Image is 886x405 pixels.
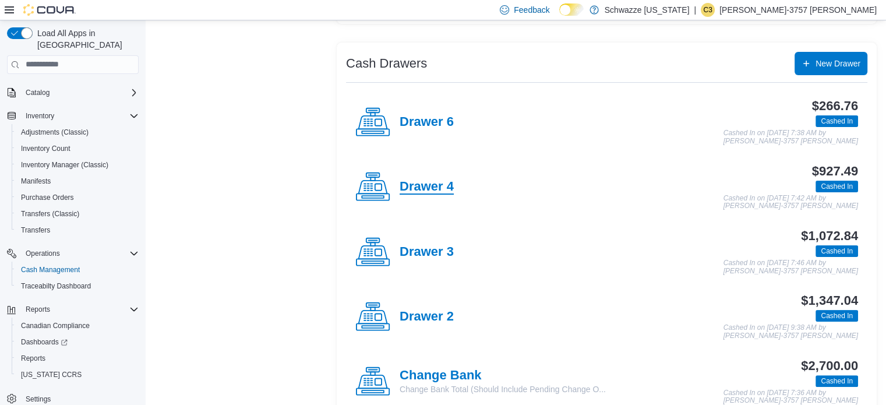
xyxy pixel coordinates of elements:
[12,334,143,350] a: Dashboards
[21,86,54,100] button: Catalog
[12,262,143,278] button: Cash Management
[26,249,60,258] span: Operations
[400,309,454,325] h4: Drawer 2
[12,189,143,206] button: Purchase Orders
[16,368,139,382] span: Washington CCRS
[21,302,55,316] button: Reports
[16,125,139,139] span: Adjustments (Classic)
[12,318,143,334] button: Canadian Compliance
[21,370,82,379] span: [US_STATE] CCRS
[816,58,860,69] span: New Drawer
[723,389,858,405] p: Cashed In on [DATE] 7:36 AM by [PERSON_NAME]-3757 [PERSON_NAME]
[16,335,139,349] span: Dashboards
[21,193,74,202] span: Purchase Orders
[703,3,712,17] span: C3
[346,57,427,71] h3: Cash Drawers
[816,181,858,192] span: Cashed In
[21,337,68,347] span: Dashboards
[16,174,55,188] a: Manifests
[16,319,94,333] a: Canadian Compliance
[821,311,853,321] span: Cashed In
[12,140,143,157] button: Inventory Count
[21,265,80,274] span: Cash Management
[16,158,113,172] a: Inventory Manager (Classic)
[16,207,139,221] span: Transfers (Classic)
[723,129,858,145] p: Cashed In on [DATE] 7:38 AM by [PERSON_NAME]-3757 [PERSON_NAME]
[821,376,853,386] span: Cashed In
[16,279,139,293] span: Traceabilty Dashboard
[21,109,139,123] span: Inventory
[400,245,454,260] h4: Drawer 3
[16,191,139,205] span: Purchase Orders
[16,174,139,188] span: Manifests
[21,177,51,186] span: Manifests
[821,246,853,256] span: Cashed In
[16,319,139,333] span: Canadian Compliance
[12,206,143,222] button: Transfers (Classic)
[33,27,139,51] span: Load All Apps in [GEOGRAPHIC_DATA]
[801,229,858,243] h3: $1,072.84
[21,128,89,137] span: Adjustments (Classic)
[816,310,858,322] span: Cashed In
[821,181,853,192] span: Cashed In
[719,3,877,17] p: [PERSON_NAME]-3757 [PERSON_NAME]
[12,173,143,189] button: Manifests
[12,124,143,140] button: Adjustments (Classic)
[16,223,139,237] span: Transfers
[816,245,858,257] span: Cashed In
[400,383,606,395] p: Change Bank Total (Should Include Pending Change O...
[723,195,858,210] p: Cashed In on [DATE] 7:42 AM by [PERSON_NAME]-3757 [PERSON_NAME]
[21,86,139,100] span: Catalog
[21,354,45,363] span: Reports
[723,259,858,275] p: Cashed In on [DATE] 7:46 AM by [PERSON_NAME]-3757 [PERSON_NAME]
[12,157,143,173] button: Inventory Manager (Classic)
[2,301,143,318] button: Reports
[400,179,454,195] h4: Drawer 4
[26,111,54,121] span: Inventory
[16,191,79,205] a: Purchase Orders
[816,375,858,387] span: Cashed In
[16,263,84,277] a: Cash Management
[559,3,584,16] input: Dark Mode
[21,144,70,153] span: Inventory Count
[21,209,79,219] span: Transfers (Classic)
[12,222,143,238] button: Transfers
[21,281,91,291] span: Traceabilty Dashboard
[16,142,139,156] span: Inventory Count
[21,246,65,260] button: Operations
[400,115,454,130] h4: Drawer 6
[12,350,143,367] button: Reports
[26,305,50,314] span: Reports
[16,368,86,382] a: [US_STATE] CCRS
[21,109,59,123] button: Inventory
[21,226,50,235] span: Transfers
[16,335,72,349] a: Dashboards
[16,158,139,172] span: Inventory Manager (Classic)
[514,4,549,16] span: Feedback
[801,294,858,308] h3: $1,347.04
[21,160,108,170] span: Inventory Manager (Classic)
[21,246,139,260] span: Operations
[16,351,139,365] span: Reports
[26,88,50,97] span: Catalog
[694,3,696,17] p: |
[801,359,858,373] h3: $2,700.00
[21,302,139,316] span: Reports
[723,324,858,340] p: Cashed In on [DATE] 9:38 AM by [PERSON_NAME]-3757 [PERSON_NAME]
[2,245,143,262] button: Operations
[701,3,715,17] div: Christopher-3757 Gonzalez
[21,321,90,330] span: Canadian Compliance
[812,164,858,178] h3: $927.49
[16,279,96,293] a: Traceabilty Dashboard
[16,125,93,139] a: Adjustments (Classic)
[812,99,858,113] h3: $266.76
[23,4,76,16] img: Cova
[2,108,143,124] button: Inventory
[12,367,143,383] button: [US_STATE] CCRS
[12,278,143,294] button: Traceabilty Dashboard
[26,395,51,404] span: Settings
[16,207,84,221] a: Transfers (Classic)
[605,3,690,17] p: Schwazze [US_STATE]
[821,116,853,126] span: Cashed In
